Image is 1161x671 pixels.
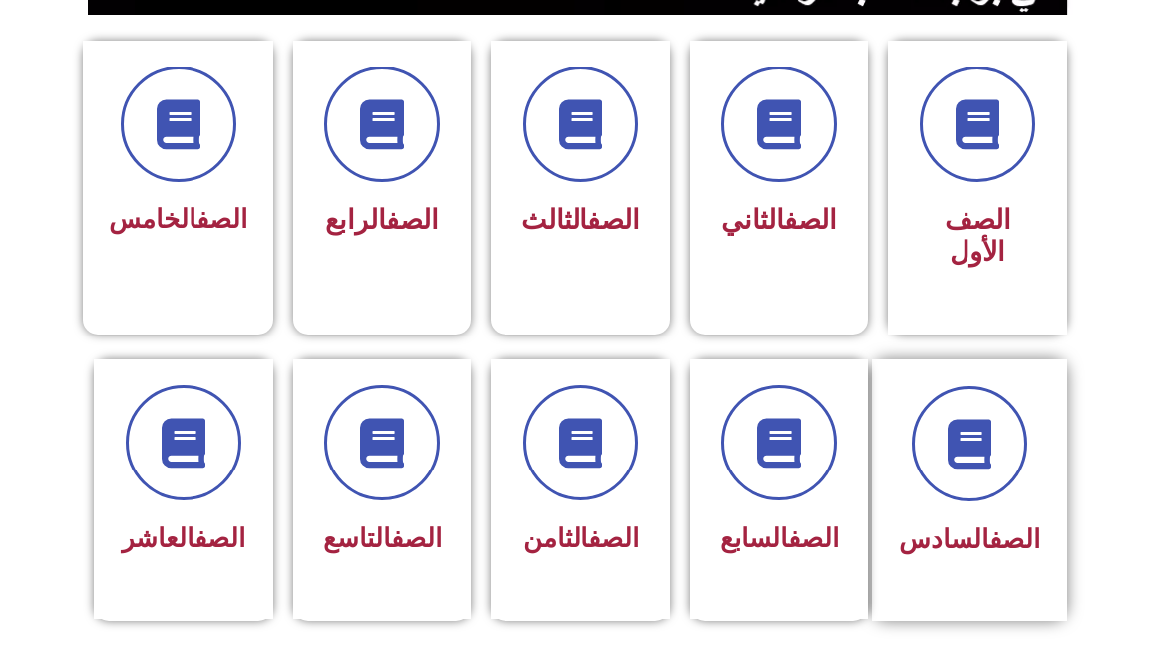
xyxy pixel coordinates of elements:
a: الصف [194,523,245,553]
span: الثالث [521,204,640,236]
span: السابع [720,523,838,553]
span: الرابع [325,204,439,236]
span: الثاني [721,204,837,236]
span: العاشر [122,523,245,553]
span: الخامس [109,204,247,234]
span: الثامن [523,523,639,553]
span: التاسع [323,523,442,553]
a: الصف [588,523,639,553]
a: الصف [989,524,1040,554]
span: السادس [899,524,1040,554]
a: الصف [587,204,640,236]
a: الصف [788,523,838,553]
a: الصف [784,204,837,236]
span: الصف الأول [945,204,1011,268]
a: الصف [386,204,439,236]
a: الصف [391,523,442,553]
a: الصف [196,204,247,234]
